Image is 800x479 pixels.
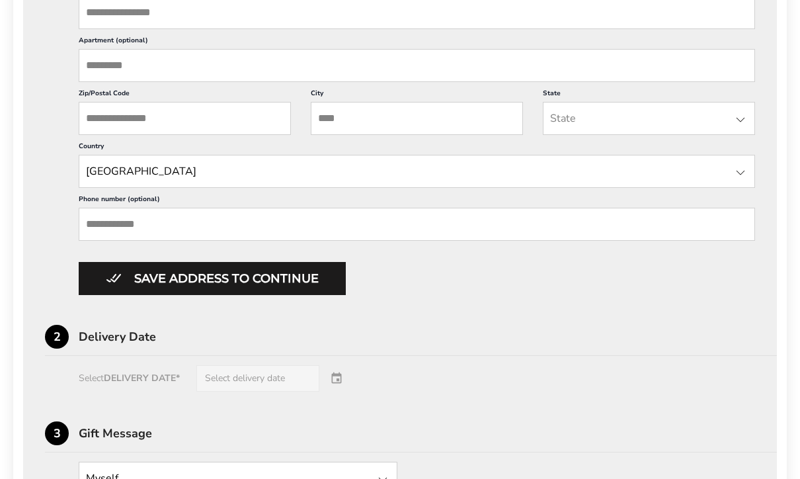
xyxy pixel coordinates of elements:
div: 3 [45,422,69,446]
input: City [311,103,523,136]
input: State [543,103,755,136]
div: Delivery Date [79,331,777,343]
label: City [311,89,523,103]
label: State [543,89,755,103]
button: Button save address [79,263,346,296]
label: Zip/Postal Code [79,89,291,103]
label: Phone number (optional) [79,195,755,208]
input: Apartment [79,50,755,83]
input: ZIP [79,103,291,136]
input: State [79,155,755,189]
label: Country [79,142,755,155]
div: 2 [45,326,69,349]
div: Gift Message [79,428,777,440]
label: Apartment (optional) [79,36,755,50]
